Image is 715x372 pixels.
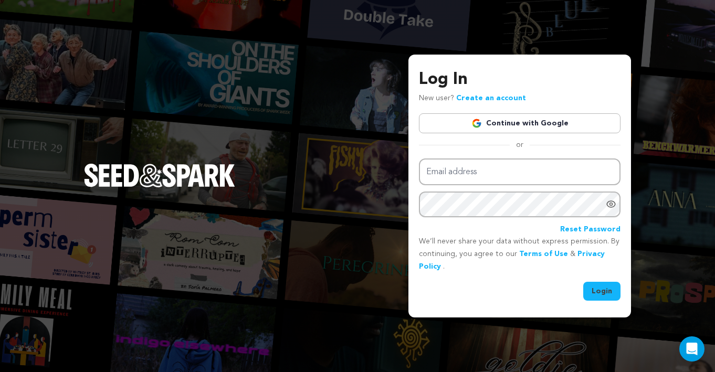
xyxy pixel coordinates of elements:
[84,164,235,208] a: Seed&Spark Homepage
[519,250,568,258] a: Terms of Use
[419,113,621,133] a: Continue with Google
[84,164,235,187] img: Seed&Spark Logo
[419,92,526,105] p: New user?
[560,224,621,236] a: Reset Password
[510,140,530,150] span: or
[606,199,616,209] a: Show password as plain text. Warning: this will display your password on the screen.
[419,250,605,270] a: Privacy Policy
[419,236,621,273] p: We’ll never share your data without express permission. By continuing, you agree to our & .
[419,67,621,92] h3: Log In
[679,336,705,362] div: Open Intercom Messenger
[419,158,621,185] input: Email address
[471,118,482,129] img: Google logo
[456,94,526,102] a: Create an account
[583,282,621,301] button: Login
